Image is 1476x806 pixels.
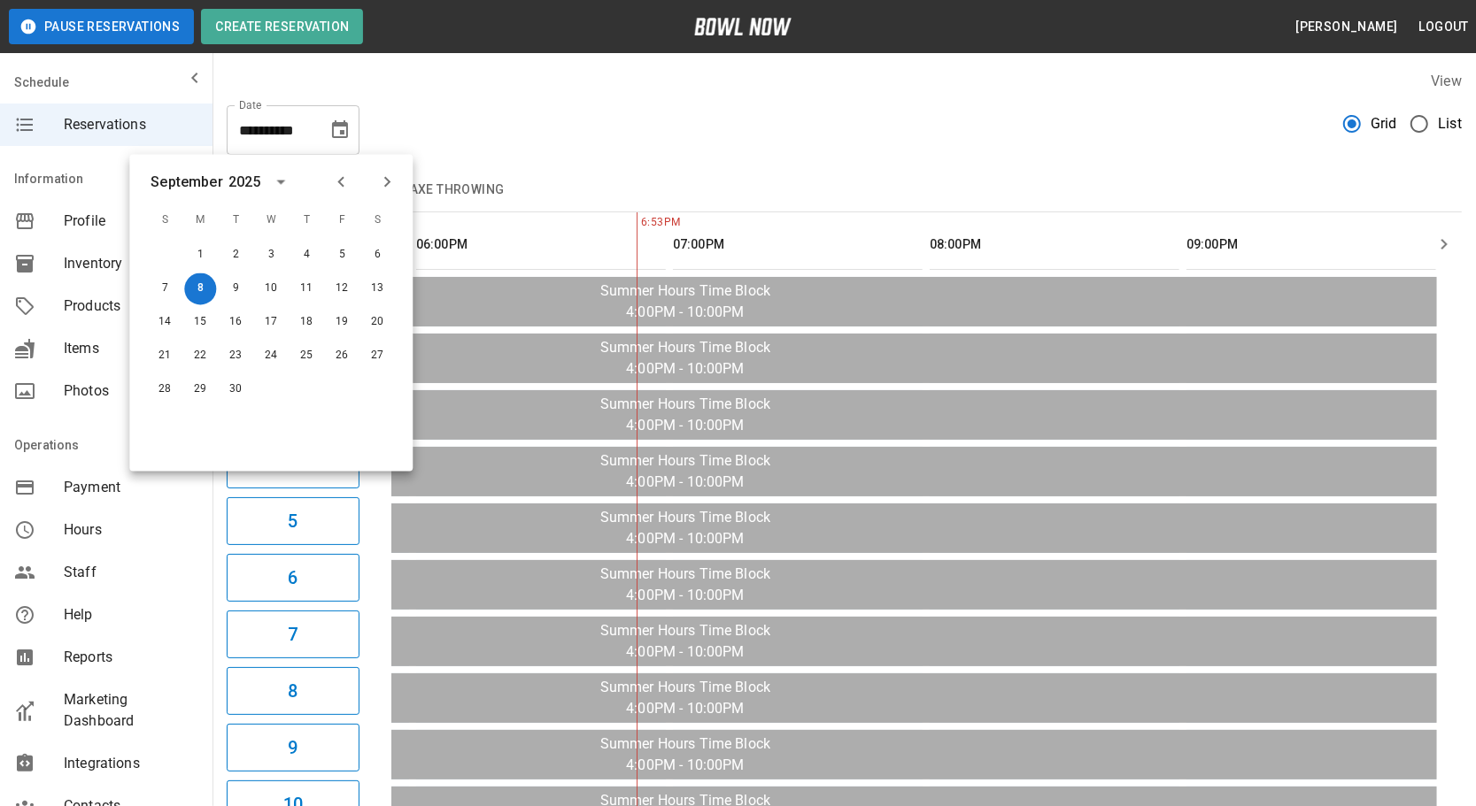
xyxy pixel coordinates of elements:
[255,273,287,305] button: Sep 10, 2025
[64,562,198,583] span: Staff
[322,112,358,148] button: Choose date, selected date is Sep 8, 2025
[64,338,198,359] span: Items
[326,203,358,238] span: F
[290,307,322,339] button: Sep 18, 2025
[184,203,216,238] span: M
[361,341,393,372] button: Sep 27, 2025
[227,724,359,771] button: 9
[220,307,251,339] button: Sep 16, 2025
[288,507,298,535] h6: 5
[266,167,296,197] button: calendar view is open, switch to year view
[290,341,322,372] button: Sep 25, 2025
[1412,11,1476,43] button: Logout
[9,9,194,44] button: Pause Reservations
[64,380,198,402] span: Photos
[290,240,322,272] button: Sep 4, 2025
[255,341,287,372] button: Sep 24, 2025
[255,240,287,272] button: Sep 3, 2025
[255,307,287,339] button: Sep 17, 2025
[64,519,198,541] span: Hours
[288,677,298,705] h6: 8
[149,374,181,406] button: Sep 28, 2025
[220,203,251,238] span: T
[64,647,198,668] span: Reports
[694,18,792,35] img: logo
[326,341,358,372] button: Sep 26, 2025
[64,689,198,732] span: Marketing Dashboard
[184,240,216,272] button: Sep 1, 2025
[184,341,216,372] button: Sep 22, 2025
[288,564,298,592] h6: 6
[64,253,198,274] span: Inventory
[361,240,393,272] button: Sep 6, 2025
[64,114,198,135] span: Reservations
[227,667,359,715] button: 8
[184,273,216,305] button: Sep 8, 2025
[151,172,222,193] div: September
[149,203,181,238] span: S
[64,211,198,232] span: Profile
[64,296,198,317] span: Products
[637,214,641,232] span: 6:53PM
[1438,113,1462,134] span: List
[326,273,358,305] button: Sep 12, 2025
[326,167,356,197] button: Previous month
[361,203,393,238] span: S
[361,273,393,305] button: Sep 13, 2025
[64,753,198,774] span: Integrations
[290,273,322,305] button: Sep 11, 2025
[396,169,519,211] button: Axe Throwing
[290,203,322,238] span: T
[372,167,402,197] button: Next month
[64,604,198,626] span: Help
[201,9,363,44] button: Create Reservation
[149,307,181,339] button: Sep 14, 2025
[220,374,251,406] button: Sep 30, 2025
[326,240,358,272] button: Sep 5, 2025
[255,203,287,238] span: W
[184,374,216,406] button: Sep 29, 2025
[227,169,1462,211] div: inventory tabs
[220,240,251,272] button: Sep 2, 2025
[1288,11,1404,43] button: [PERSON_NAME]
[64,477,198,498] span: Payment
[1431,73,1462,89] label: View
[220,273,251,305] button: Sep 9, 2025
[227,497,359,545] button: 5
[149,341,181,372] button: Sep 21, 2025
[288,620,298,649] h6: 7
[361,307,393,339] button: Sep 20, 2025
[1371,113,1397,134] span: Grid
[326,307,358,339] button: Sep 19, 2025
[228,172,261,193] div: 2025
[227,554,359,602] button: 6
[184,307,216,339] button: Sep 15, 2025
[149,273,181,305] button: Sep 7, 2025
[227,610,359,658] button: 7
[288,733,298,762] h6: 9
[220,341,251,372] button: Sep 23, 2025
